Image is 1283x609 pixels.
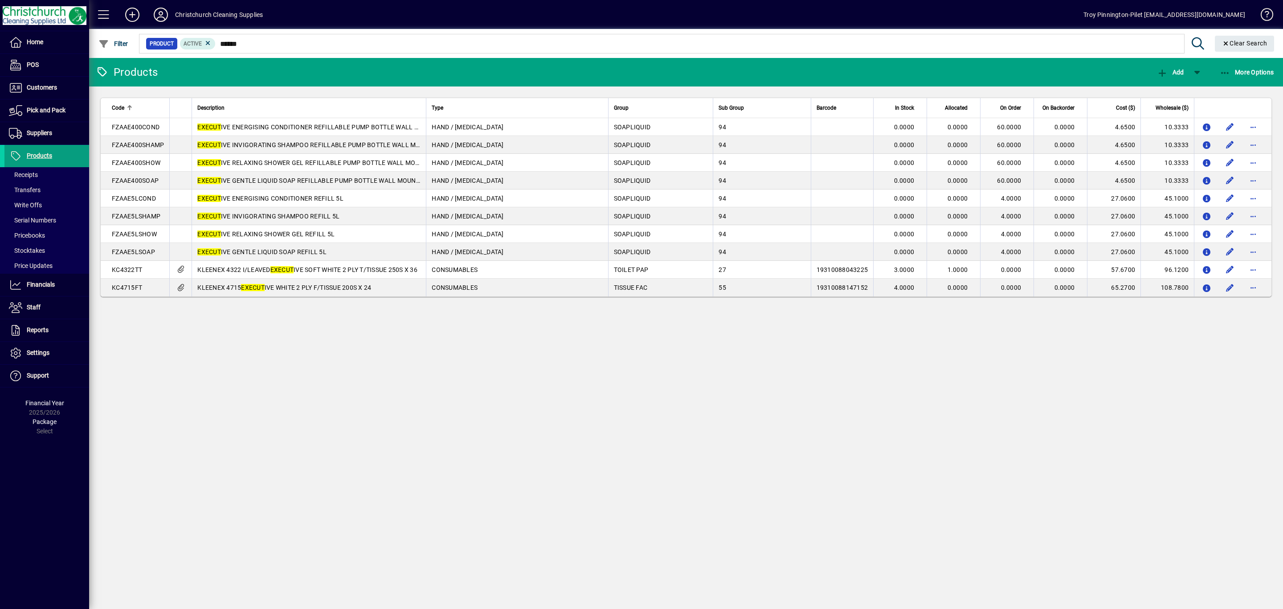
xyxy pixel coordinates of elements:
[1223,191,1237,206] button: Edit
[894,284,915,291] span: 4.0000
[895,103,914,113] span: In Stock
[719,195,726,202] span: 94
[1054,141,1075,148] span: 0.0000
[4,319,89,342] a: Reports
[9,186,41,193] span: Transfers
[614,103,629,113] span: Group
[112,230,157,238] span: FZAAE5LSHOW
[4,213,89,228] a: Serial Numbers
[1087,207,1140,225] td: 27.0600
[1246,173,1260,188] button: More options
[241,284,265,291] em: EXECUT
[1223,245,1237,259] button: Edit
[112,159,160,166] span: FZAAE400SHOW
[112,195,156,202] span: FZAAE5LCOND
[1246,120,1260,134] button: More options
[432,266,478,273] span: CONSUMABLES
[432,248,503,255] span: HAND / [MEDICAL_DATA]
[432,141,503,148] span: HAND / [MEDICAL_DATA]
[1039,103,1083,113] div: On Backorder
[432,284,478,291] span: CONSUMABLES
[614,123,651,131] span: SOAPLIQUID
[1140,136,1194,154] td: 10.3333
[4,296,89,319] a: Staff
[27,281,55,288] span: Financials
[197,103,421,113] div: Description
[150,39,174,48] span: Product
[432,177,503,184] span: HAND / [MEDICAL_DATA]
[1001,266,1021,273] span: 0.0000
[1246,191,1260,206] button: More options
[197,213,339,220] span: IVE INVIGORATING SHAMPOO REFILL 5L
[1254,2,1272,31] a: Knowledge Base
[1000,103,1021,113] span: On Order
[894,266,915,273] span: 3.0000
[614,159,651,166] span: SOAPLIQUID
[1054,123,1075,131] span: 0.0000
[719,266,726,273] span: 27
[1087,225,1140,243] td: 27.0600
[4,31,89,53] a: Home
[1087,261,1140,279] td: 57.6700
[614,284,648,291] span: TISSUE FAC
[4,198,89,213] a: Write Offs
[614,103,708,113] div: Group
[879,103,922,113] div: In Stock
[1087,136,1140,154] td: 4.6500
[1246,156,1260,170] button: More options
[112,177,159,184] span: FZAAE400SOAP
[1054,159,1075,166] span: 0.0000
[1246,227,1260,241] button: More options
[4,122,89,144] a: Suppliers
[98,40,128,47] span: Filter
[1054,248,1075,255] span: 0.0000
[1001,230,1021,238] span: 4.0000
[197,159,464,166] span: IVE RELAXING SHOWER GEL REFILLABLE PUMP BOTTLE WALL MOUNTABLE 400ML
[817,103,836,113] span: Barcode
[197,103,225,113] span: Description
[96,36,131,52] button: Filter
[197,123,221,131] em: EXECUT
[719,177,726,184] span: 94
[948,177,968,184] span: 0.0000
[1140,118,1194,136] td: 10.3333
[719,213,726,220] span: 94
[27,304,41,311] span: Staff
[894,230,915,238] span: 0.0000
[25,399,64,407] span: Financial Year
[1215,36,1275,52] button: Clear
[9,262,53,269] span: Price Updates
[197,284,371,291] span: KLEENEX 4715 IVE WHITE 2 PLY F/TISSUE 200S X 24
[197,177,456,184] span: IVE GENTLE LIQUID SOAP REFILLABLE PUMP BOTTLE WALL MOUNTABLE 400ML
[4,167,89,182] a: Receipts
[1223,263,1237,277] button: Edit
[719,284,726,291] span: 55
[894,195,915,202] span: 0.0000
[614,230,651,238] span: SOAPLIQUID
[1223,120,1237,134] button: Edit
[1140,279,1194,296] td: 108.7800
[4,274,89,296] a: Financials
[9,232,45,239] span: Pricebooks
[197,123,473,131] span: IVE ENERGISING CONDITIONER REFILLABLE PUMP BOTTLE WALL MOUNTABLE 400ML
[197,195,221,202] em: EXECUT
[1220,69,1274,76] span: More Options
[1140,172,1194,189] td: 10.3333
[197,213,221,220] em: EXECUT
[27,38,43,45] span: Home
[948,159,968,166] span: 0.0000
[33,418,57,425] span: Package
[197,141,221,148] em: EXECUT
[112,141,164,148] span: FZAAE400SHAMP
[9,171,38,178] span: Receipts
[997,123,1021,131] span: 60.0000
[1001,195,1021,202] span: 4.0000
[719,248,726,255] span: 94
[4,182,89,198] a: Transfers
[270,266,294,273] em: EXECUT
[1223,209,1237,223] button: Edit
[1246,280,1260,295] button: More options
[1223,280,1237,295] button: Edit
[1087,172,1140,189] td: 4.6500
[4,243,89,258] a: Stocktakes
